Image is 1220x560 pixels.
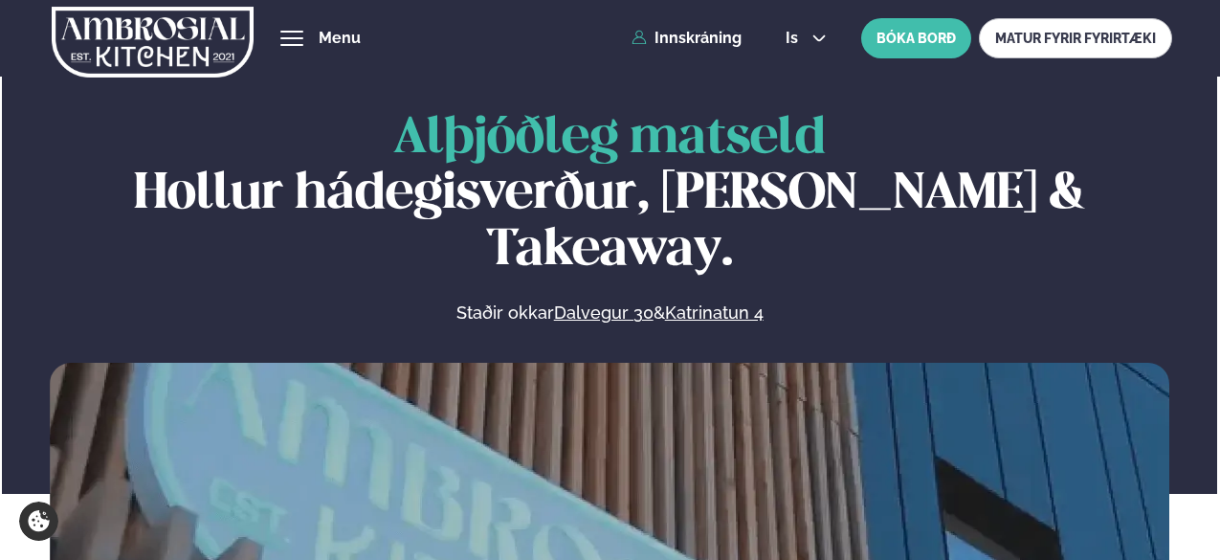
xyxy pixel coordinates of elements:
button: hamburger [280,27,303,50]
a: MATUR FYRIR FYRIRTÆKI [979,18,1172,58]
h1: Hollur hádegisverður, [PERSON_NAME] & Takeaway. [50,111,1169,279]
span: Alþjóðleg matseld [393,115,826,163]
a: Katrinatun 4 [665,302,764,325]
button: BÓKA BORÐ [861,18,971,58]
span: is [786,31,804,46]
a: Cookie settings [19,502,58,541]
button: is [770,31,842,46]
img: logo [52,3,254,81]
a: Innskráning [632,30,742,47]
p: Staðir okkar & [248,302,971,325]
a: Dalvegur 30 [554,302,654,325]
